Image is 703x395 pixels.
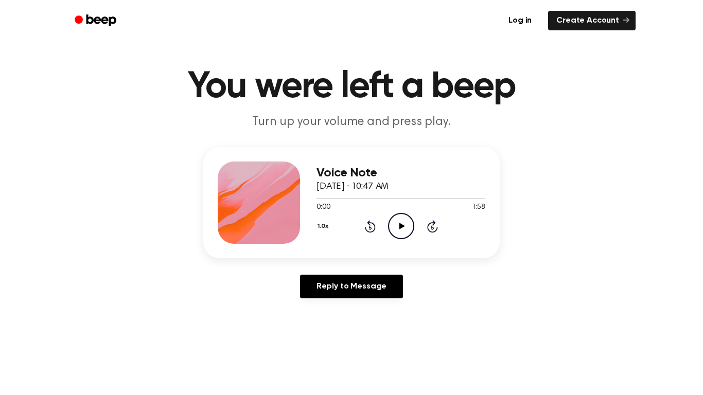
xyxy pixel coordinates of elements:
h3: Voice Note [317,166,485,180]
span: 0:00 [317,202,330,213]
a: Beep [67,11,126,31]
p: Turn up your volume and press play. [154,114,549,131]
a: Log in [498,9,542,32]
a: Reply to Message [300,275,403,298]
span: [DATE] · 10:47 AM [317,182,389,191]
button: 1.0x [317,218,332,235]
a: Create Account [548,11,636,30]
h1: You were left a beep [88,68,615,105]
span: 1:58 [472,202,485,213]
